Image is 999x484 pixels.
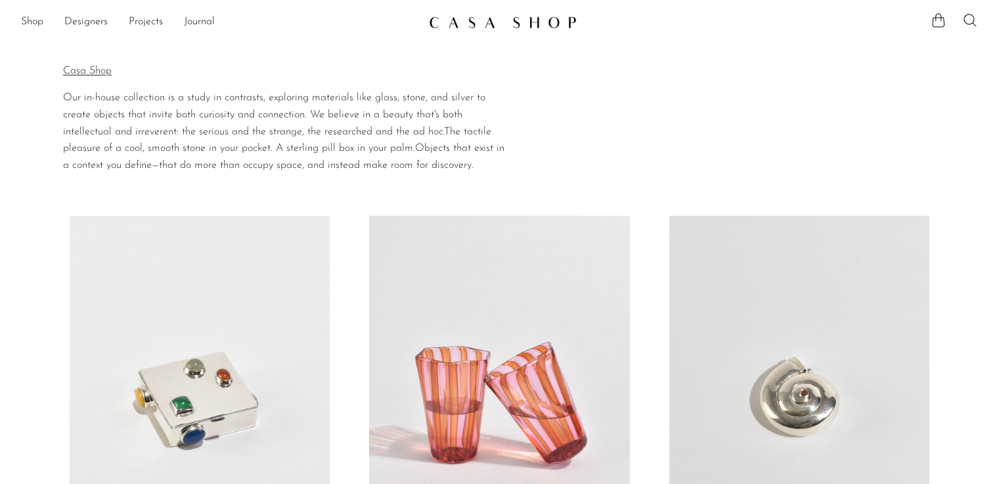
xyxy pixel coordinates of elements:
span: fi [136,160,141,171]
span: Objects that exist in a context you de [63,143,504,171]
a: Journal [184,14,215,31]
nav: Desktop navigation [21,11,418,33]
p: Casa Shop [63,63,512,80]
div: Page 4 [63,90,512,174]
span: Our in-house collection is a study in contrasts, exploring materials like glass, stone, and silve... [63,92,485,136]
a: Designers [64,14,108,31]
a: Shop [21,14,43,31]
a: Projects [129,14,163,31]
span: Th [444,127,455,137]
ul: NEW HEADER MENU [21,11,418,33]
span: ne—that do more than occupy space, and instead make room for discovery. [141,160,474,171]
